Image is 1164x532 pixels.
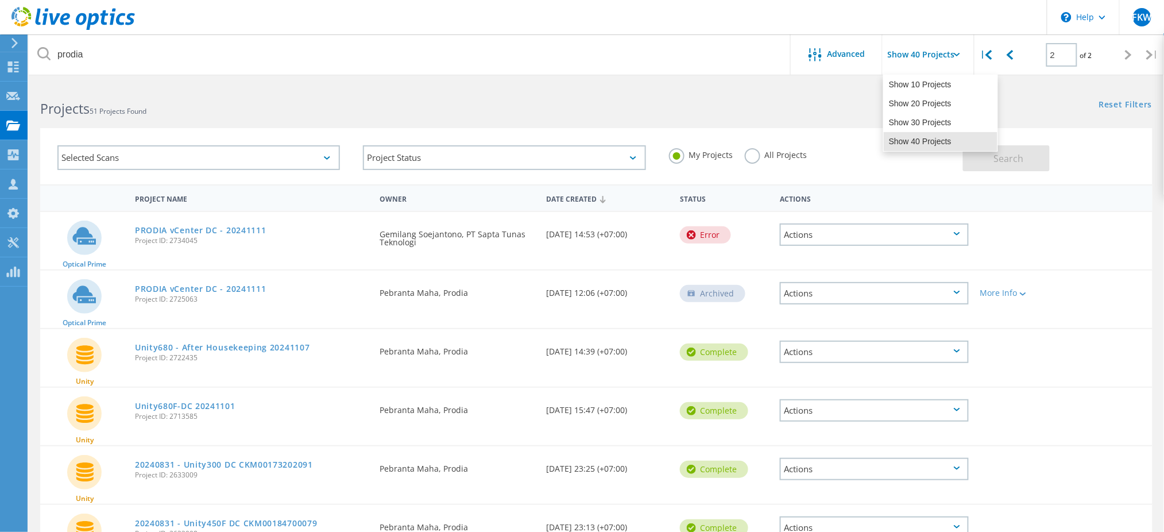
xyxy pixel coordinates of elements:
div: Project Name [129,187,374,209]
a: 20240831 - Unity300 DC CKM00173202091 [135,461,313,469]
span: Search [994,152,1024,165]
span: Project ID: 2734045 [135,237,368,244]
div: Date Created [541,187,674,209]
span: Unity [76,495,94,502]
label: All Projects [745,148,807,159]
div: More Info [980,289,1058,297]
span: Unity [76,378,94,385]
button: Search [963,145,1050,171]
div: Archived [680,285,745,302]
span: of 2 [1080,51,1092,60]
div: Show 40 Projects [884,132,997,151]
input: Search projects by name, owner, ID, company, etc [29,34,791,75]
div: Actions [774,187,974,209]
div: Project Status [363,145,645,170]
a: PRODIA vCenter DC - 20241111 [135,285,266,293]
a: Unity680F-DC 20241101 [135,402,235,410]
div: [DATE] 15:47 (+07:00) [541,388,674,426]
a: Unity680 - After Housekeeping 20241107 [135,344,310,352]
div: Pebranta Maha, Prodia [374,446,541,484]
div: Selected Scans [57,145,340,170]
span: Advanced [827,50,865,58]
svg: \n [1061,12,1072,22]
span: Project ID: 2722435 [135,354,368,361]
div: Actions [780,223,969,246]
a: Live Optics Dashboard [11,24,135,32]
div: Show 30 Projects [884,113,997,132]
div: Show 10 Projects [884,75,997,94]
div: | [974,34,998,75]
div: Actions [780,458,969,480]
div: [DATE] 23:25 (+07:00) [541,446,674,484]
span: Project ID: 2725063 [135,296,368,303]
label: My Projects [669,148,733,159]
div: Pebranta Maha, Prodia [374,271,541,309]
div: Complete [680,344,748,361]
div: Actions [780,399,969,422]
div: [DATE] 14:39 (+07:00) [541,329,674,367]
b: Projects [40,99,90,118]
div: Pebranta Maha, Prodia [374,329,541,367]
span: 51 Projects Found [90,106,146,116]
div: [DATE] 14:53 (+07:00) [541,212,674,250]
div: Gemilang Soejantono, PT Sapta Tunas Teknologi [374,212,541,258]
span: Project ID: 2713585 [135,413,368,420]
div: Actions [780,282,969,304]
div: | [1140,34,1164,75]
div: Show 20 Projects [884,94,997,113]
div: [DATE] 12:06 (+07:00) [541,271,674,309]
span: FKW [1132,13,1151,22]
span: Project ID: 2633009 [135,472,368,479]
div: Owner [374,187,541,209]
span: Unity [76,437,94,444]
div: Complete [680,402,748,419]
span: Optical Prime [63,319,106,326]
span: Optical Prime [63,261,106,268]
a: 20240831 - Unity450F DC CKM00184700079 [135,519,318,527]
a: Reset Filters [1099,101,1153,110]
div: Actions [780,341,969,363]
a: PRODIA vCenter DC - 20241111 [135,226,266,234]
div: Error [680,226,731,244]
div: Pebranta Maha, Prodia [374,388,541,426]
div: Complete [680,461,748,478]
div: Status [674,187,774,209]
